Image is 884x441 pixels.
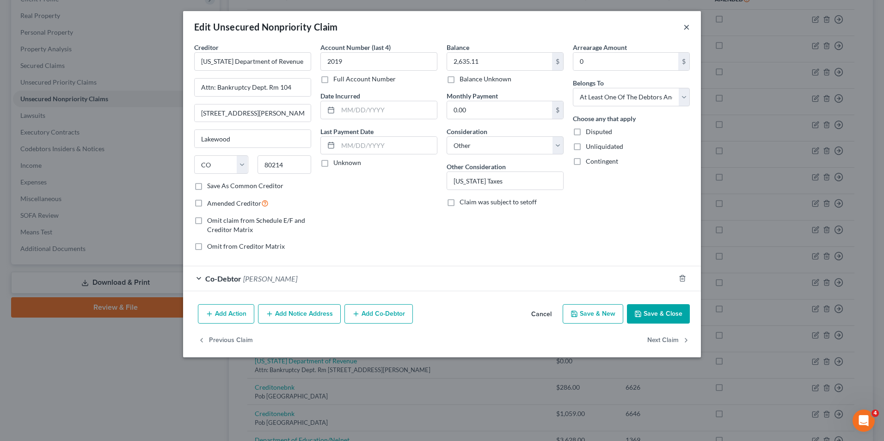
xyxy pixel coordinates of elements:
iframe: Intercom live chat [853,410,875,432]
input: Apt, Suite, etc... [195,104,311,122]
label: Arrearage Amount [573,43,627,52]
button: Add Co-Debtor [344,304,413,324]
div: $ [552,101,563,119]
button: Save & New [563,304,623,324]
button: Next Claim [647,331,690,350]
span: Disputed [586,128,612,135]
span: Co-Debtor [205,274,241,283]
label: Balance Unknown [460,74,511,84]
label: Date Incurred [320,91,360,101]
label: Monthly Payment [447,91,498,101]
button: Previous Claim [198,331,253,350]
button: Add Notice Address [258,304,341,324]
input: MM/DD/YYYY [338,101,437,119]
label: Last Payment Date [320,127,374,136]
input: XXXX [320,52,437,71]
label: Choose any that apply [573,114,636,123]
label: Unknown [333,158,361,167]
input: MM/DD/YYYY [338,137,437,154]
input: Specify... [447,172,563,190]
input: 0.00 [447,53,552,70]
span: Amended Creditor [207,199,261,207]
input: 0.00 [447,101,552,119]
span: Contingent [586,157,618,165]
span: Belongs To [573,79,604,87]
label: Other Consideration [447,162,506,171]
label: Balance [447,43,469,52]
label: Full Account Number [333,74,396,84]
span: Unliquidated [586,142,623,150]
div: $ [552,53,563,70]
label: Save As Common Creditor [207,181,283,190]
span: 4 [872,410,879,417]
button: Save & Close [627,304,690,324]
input: Search creditor by name... [194,52,311,71]
button: Cancel [524,305,559,324]
span: Claim was subject to setoff [460,198,537,206]
div: $ [678,53,689,70]
input: Enter city... [195,130,311,147]
input: 0.00 [573,53,678,70]
div: Edit Unsecured Nonpriority Claim [194,20,338,33]
span: Omit from Creditor Matrix [207,242,285,250]
input: Enter address... [195,79,311,96]
span: Omit claim from Schedule E/F and Creditor Matrix [207,216,305,233]
span: Creditor [194,43,219,51]
input: Enter zip... [258,155,312,174]
span: [PERSON_NAME] [243,274,297,283]
button: × [683,21,690,32]
label: Account Number (last 4) [320,43,391,52]
button: Add Action [198,304,254,324]
label: Consideration [447,127,487,136]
